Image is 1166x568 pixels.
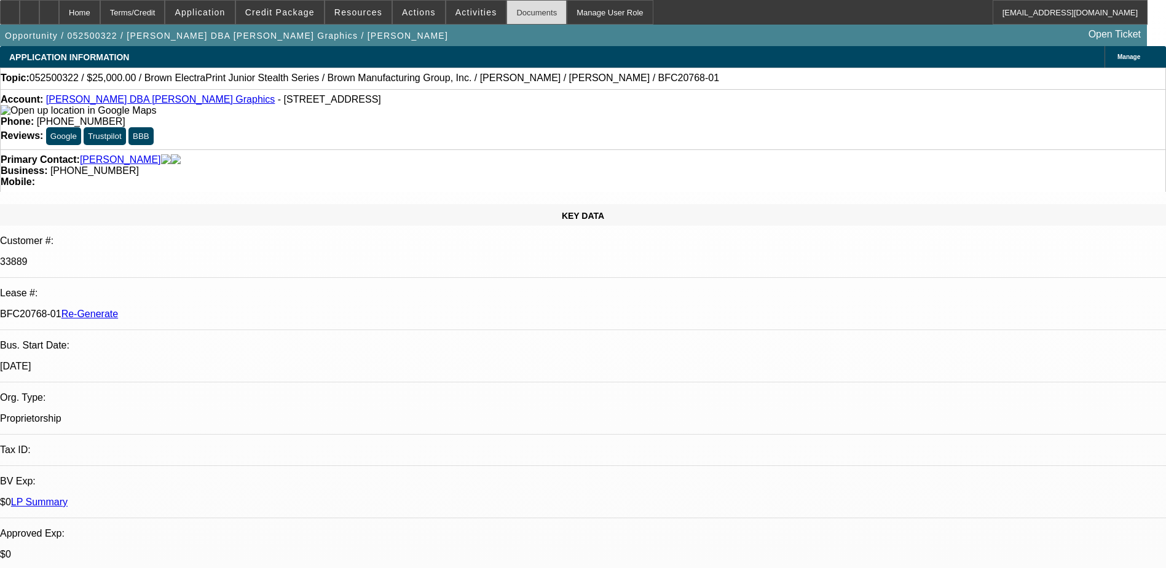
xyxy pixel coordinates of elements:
[562,211,604,221] span: KEY DATA
[175,7,225,17] span: Application
[236,1,324,24] button: Credit Package
[393,1,445,24] button: Actions
[11,497,68,507] a: LP Summary
[165,1,234,24] button: Application
[61,309,119,319] a: Re-Generate
[278,94,381,105] span: - [STREET_ADDRESS]
[46,94,275,105] a: [PERSON_NAME] DBA [PERSON_NAME] Graphics
[46,127,81,145] button: Google
[1,105,156,116] img: Open up location in Google Maps
[402,7,436,17] span: Actions
[1,176,35,187] strong: Mobile:
[334,7,382,17] span: Resources
[1,105,156,116] a: View Google Maps
[50,165,139,176] span: [PHONE_NUMBER]
[37,116,125,127] span: [PHONE_NUMBER]
[80,154,161,165] a: [PERSON_NAME]
[30,73,719,84] span: 052500322 / $25,000.00 / Brown ElectraPrint Junior Stealth Series / Brown Manufacturing Group, In...
[325,1,392,24] button: Resources
[1,154,80,165] strong: Primary Contact:
[171,154,181,165] img: linkedin-icon.png
[84,127,125,145] button: Trustpilot
[128,127,154,145] button: BBB
[1,165,47,176] strong: Business:
[1,94,43,105] strong: Account:
[1084,24,1146,45] a: Open Ticket
[446,1,506,24] button: Activities
[1117,53,1140,60] span: Manage
[5,31,448,41] span: Opportunity / 052500322 / [PERSON_NAME] DBA [PERSON_NAME] Graphics / [PERSON_NAME]
[1,130,43,141] strong: Reviews:
[1,73,30,84] strong: Topic:
[9,52,129,62] span: APPLICATION INFORMATION
[245,7,315,17] span: Credit Package
[161,154,171,165] img: facebook-icon.png
[455,7,497,17] span: Activities
[1,116,34,127] strong: Phone:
